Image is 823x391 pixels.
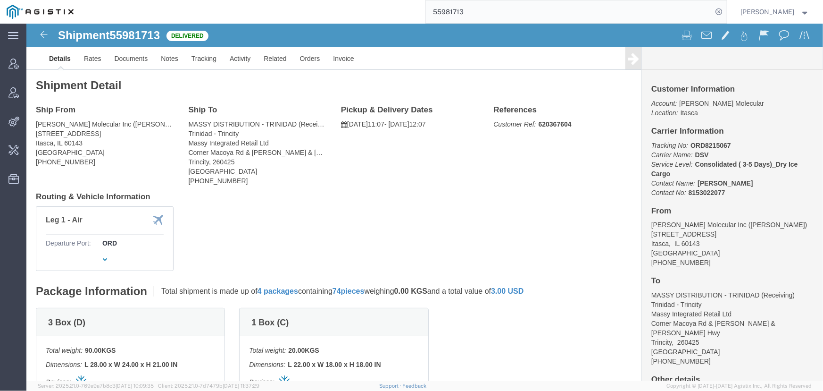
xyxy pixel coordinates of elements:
img: logo [7,5,74,19]
span: Copyright © [DATE]-[DATE] Agistix Inc., All Rights Reserved [666,382,812,390]
iframe: FS Legacy Container [26,24,823,381]
span: Server: 2025.21.0-769a9a7b8c3 [38,383,154,389]
a: Support [379,383,403,389]
a: Feedback [403,383,427,389]
span: Client: 2025.21.0-7d7479b [158,383,259,389]
span: [DATE] 11:37:29 [223,383,259,389]
button: [PERSON_NAME] [740,6,810,17]
input: Search for shipment number, reference number [426,0,713,23]
span: [DATE] 10:09:35 [116,383,154,389]
span: Jenneffer Jahraus [741,7,795,17]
